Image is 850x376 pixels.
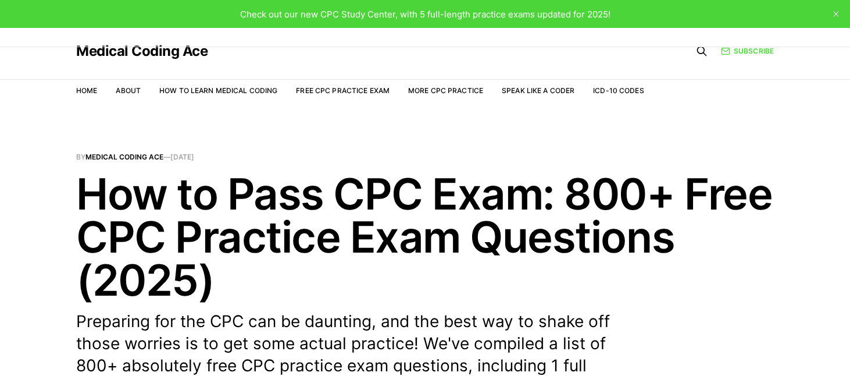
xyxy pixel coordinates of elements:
a: How to Learn Medical Coding [159,86,277,95]
time: [DATE] [170,152,194,161]
h1: How to Pass CPC Exam: 800+ Free CPC Practice Exam Questions (2025) [76,172,774,301]
a: Speak Like a Coder [502,86,574,95]
span: By — [76,154,774,161]
a: More CPC Practice [408,86,483,95]
iframe: portal-trigger [660,319,850,376]
button: close [827,5,845,23]
a: About [116,86,141,95]
a: Medical Coding Ace [85,152,163,161]
a: Medical Coding Ace [76,44,208,58]
a: Free CPC Practice Exam [296,86,390,95]
a: Subscribe [721,45,774,56]
a: Home [76,86,97,95]
a: ICD-10 Codes [593,86,644,95]
span: Check out our new CPC Study Center, with 5 full-length practice exams updated for 2025! [240,9,610,20]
